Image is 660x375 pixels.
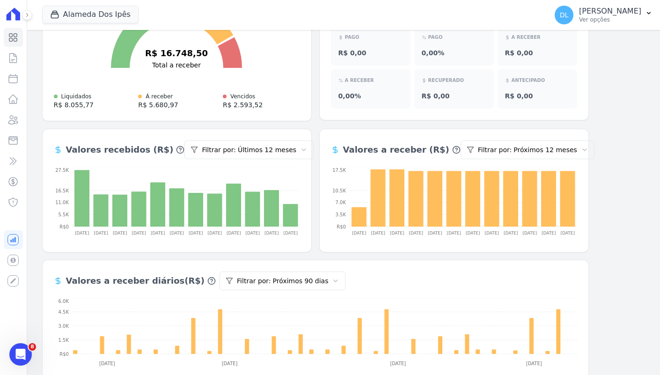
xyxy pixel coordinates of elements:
tspan: 3.0K [58,324,69,329]
tspan: [DATE] [504,231,518,235]
p: [PERSON_NAME] [579,7,641,16]
button: DL [PERSON_NAME] Ver opções [547,2,660,28]
div: Valores a receber diários(R$) [66,274,205,287]
span: Vencidos [230,93,255,100]
tspan: R$0 [59,352,69,357]
tspan: [DATE] [113,231,127,235]
tspan: [DATE] [466,231,480,235]
tspan: [DATE] [227,231,241,235]
tspan: R$0 [59,224,69,229]
p: R$ 0,00 [422,91,486,101]
p: ANTECIPADO [512,77,545,84]
span: DL [560,12,569,18]
div: Valores a receber (R$) [343,143,449,156]
p: PAGO [428,34,443,41]
p: R$ 0,00 [338,48,403,58]
iframe: Intercom live chat [9,343,32,366]
span: Filtrar por: [202,145,236,155]
tspan: [DATE] [94,231,108,235]
span: Filtrar por: [237,276,271,286]
tspan: [DATE] [409,231,423,235]
tspan: [DATE] [189,231,203,235]
tspan: 4.5K [58,309,69,315]
span: 8 [29,343,36,351]
p: 0,00% [338,91,403,101]
button: Alameda Dos Ipês [42,6,139,23]
tspan: [DATE] [484,231,499,235]
span: R$ 5.680,97 [138,100,215,110]
tspan: 5.5K [58,212,69,217]
tspan: [DATE] [560,231,574,235]
p: Ver opções [579,16,641,23]
tspan: [DATE] [390,231,404,235]
span: R$ 8.055,77 [54,100,131,110]
p: 0,00% [422,48,486,58]
tspan: [DATE] [75,231,89,235]
p: PAGO [345,34,359,41]
tspan: [DATE] [207,231,221,235]
p: A RECEBER [345,77,374,84]
tspan: [DATE] [264,231,279,235]
span: Liquidados [61,93,92,100]
tspan: [DATE] [371,231,385,235]
span: Á receber [146,93,173,100]
text: [DATE] [390,361,406,366]
tspan: 1.5K [58,338,69,343]
tspan: Total a receber [152,61,201,69]
tspan: [DATE] [542,231,556,235]
tspan: [DATE] [132,231,146,235]
tspan: 16.5K [55,188,69,193]
p: A RECEBER [512,34,541,41]
tspan: 7.0K [335,200,346,205]
tspan: [DATE] [283,231,297,235]
tspan: 17.5K [332,168,346,173]
tspan: 6.0K [58,299,69,304]
p: R$ 0,00 [505,91,570,101]
tspan: 3.5K [335,212,346,217]
tspan: [DATE] [522,231,536,235]
tspan: [DATE] [245,231,259,235]
tspan: 27.5K [55,168,69,173]
text: [DATE] [221,361,237,366]
tspan: [DATE] [428,231,442,235]
p: RECUPERADO [428,77,464,84]
tspan: 11.0K [55,200,69,205]
span: R$ 2.593,52 [223,100,300,110]
tspan: 10.5K [332,188,346,193]
tspan: R$0 [337,224,346,229]
text: [DATE] [526,361,542,366]
span: Filtrar por: [478,145,512,155]
tspan: R$ 16.748,50 [145,48,208,58]
tspan: [DATE] [352,231,366,235]
tspan: [DATE] [169,231,183,235]
text: [DATE] [99,361,115,366]
tspan: [DATE] [447,231,461,235]
p: R$ 0,00 [505,48,570,58]
tspan: [DATE] [151,231,165,235]
div: Valores recebidos (R$) [66,143,174,156]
